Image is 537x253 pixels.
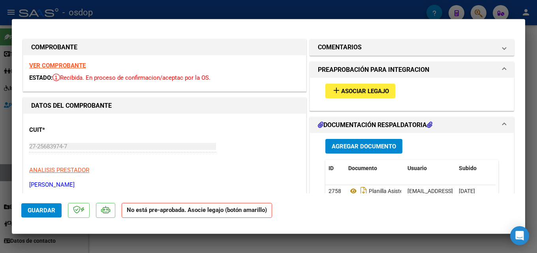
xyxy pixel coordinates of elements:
datatable-header-cell: Documento [345,160,404,177]
p: [PERSON_NAME] [29,180,300,189]
span: ESTADO: [29,74,53,81]
a: VER COMPROBANTE [29,62,86,69]
button: Guardar [21,203,62,217]
mat-expansion-panel-header: PREAPROBACIÓN PARA INTEGRACION [310,62,514,78]
datatable-header-cell: Acción [495,160,535,177]
span: Recibida. En proceso de confirmacion/aceptac por la OS. [53,74,210,81]
span: ID [329,165,334,171]
datatable-header-cell: ID [325,160,345,177]
mat-expansion-panel-header: COMENTARIOS [310,39,514,55]
strong: No está pre-aprobada. Asocie legajo (botón amarillo) [122,203,272,218]
strong: DATOS DEL COMPROBANTE [31,102,112,109]
span: [DATE] [459,188,475,194]
button: Asociar Legajo [325,84,395,98]
span: Usuario [407,165,427,171]
mat-expansion-panel-header: DOCUMENTACIÓN RESPALDATORIA [310,117,514,133]
div: PREAPROBACIÓN PARA INTEGRACION [310,78,514,111]
span: 2758 [329,188,341,194]
span: Planilla Asistencia [348,188,413,194]
h1: PREAPROBACIÓN PARA INTEGRACION [318,65,429,75]
h1: COMENTARIOS [318,43,362,52]
span: Agregar Documento [332,143,396,150]
span: ANALISIS PRESTADOR [29,167,89,174]
datatable-header-cell: Usuario [404,160,456,177]
p: CUIT [29,126,111,135]
span: Guardar [28,207,55,214]
i: Descargar documento [359,185,369,197]
mat-icon: add [332,86,341,95]
span: Documento [348,165,377,171]
div: Open Intercom Messenger [510,226,529,245]
span: Subido [459,165,477,171]
h1: DOCUMENTACIÓN RESPALDATORIA [318,120,432,130]
span: Asociar Legajo [341,88,389,95]
datatable-header-cell: Subido [456,160,495,177]
button: Agregar Documento [325,139,402,154]
strong: COMPROBANTE [31,43,77,51]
